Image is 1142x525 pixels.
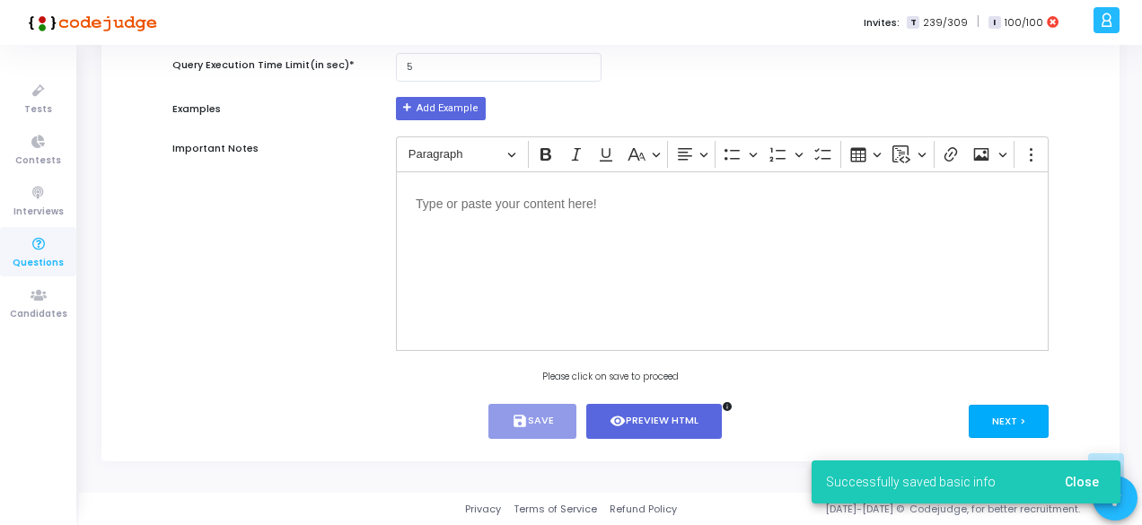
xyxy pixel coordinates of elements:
[396,136,1049,171] div: Editor toolbar
[722,401,733,412] i: info
[586,404,722,439] button: visibilityPreview HTML
[400,141,524,169] button: Paragraph
[907,16,918,30] span: T
[988,16,1000,30] span: I
[387,371,834,384] div: Please click on save to proceed
[22,4,157,40] img: logo
[488,404,577,439] button: saveSave
[610,413,626,429] i: visibility
[610,502,677,517] a: Refund Policy
[864,15,900,31] label: Invites:
[15,153,61,169] span: Contests
[13,205,64,220] span: Interviews
[923,15,968,31] span: 239/309
[512,413,528,429] i: save
[969,405,1049,438] button: Next >
[172,141,259,156] label: Important Notes
[396,171,1049,351] div: Editor editing area: main
[24,102,52,118] span: Tests
[826,473,996,491] span: Successfully saved basic info
[465,502,501,517] a: Privacy
[408,144,502,165] span: Paragraph
[1065,475,1099,489] span: Close
[10,307,67,322] span: Candidates
[1050,466,1113,498] button: Close
[13,256,64,271] span: Questions
[514,502,597,517] a: Terms of Service
[172,57,355,73] label: Query Execution Time Limit(in sec)*
[1005,15,1043,31] span: 100/100
[172,101,221,117] label: Examples
[977,13,979,31] span: |
[396,97,486,120] button: Add Example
